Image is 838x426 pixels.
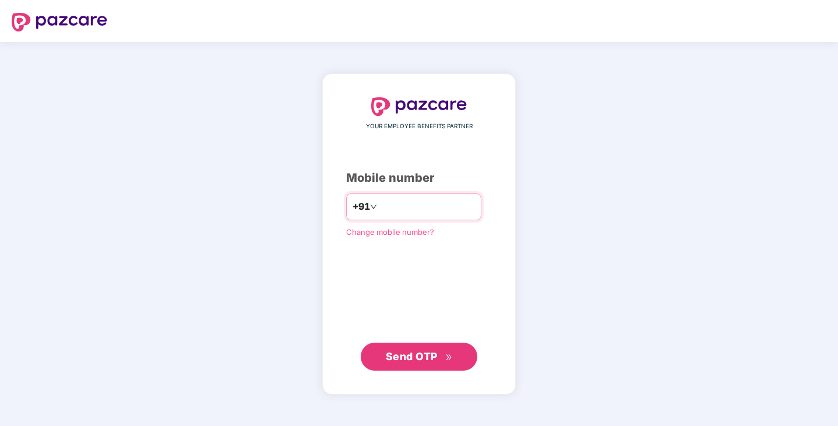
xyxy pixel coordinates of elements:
[445,354,453,361] span: double-right
[366,122,473,131] span: YOUR EMPLOYEE BENEFITS PARTNER
[346,169,492,187] div: Mobile number
[12,13,107,31] img: logo
[346,227,434,237] a: Change mobile number?
[353,199,370,214] span: +91
[370,203,377,210] span: down
[386,350,438,362] span: Send OTP
[371,97,467,116] img: logo
[361,343,477,371] button: Send OTPdouble-right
